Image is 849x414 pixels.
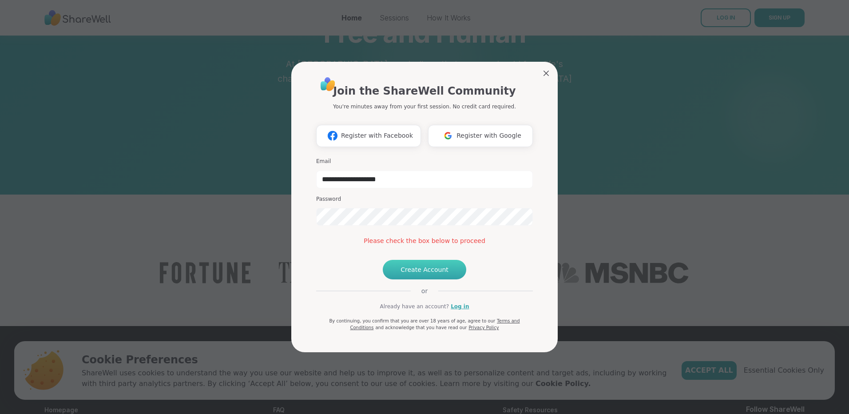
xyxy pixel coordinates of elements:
h3: Password [316,195,533,203]
button: Create Account [383,260,466,279]
img: ShareWell Logomark [440,127,456,144]
a: Log in [451,303,469,310]
div: Please check the box below to proceed [316,236,533,246]
span: Register with Google [456,131,521,140]
p: You're minutes away from your first session. No credit card required. [333,103,516,111]
span: Register with Facebook [341,131,413,140]
a: Terms and Conditions [350,318,520,330]
span: Already have an account? [380,303,449,310]
img: ShareWell Logo [318,74,338,94]
span: or [411,287,438,295]
span: and acknowledge that you have read our [375,325,467,330]
button: Register with Facebook [316,125,421,147]
h3: Email [316,158,533,165]
a: Privacy Policy [468,325,499,330]
img: ShareWell Logomark [324,127,341,144]
span: Create Account [401,265,448,274]
h1: Join the ShareWell Community [333,83,516,99]
span: By continuing, you confirm that you are over 18 years of age, agree to our [329,318,495,323]
button: Register with Google [428,125,533,147]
